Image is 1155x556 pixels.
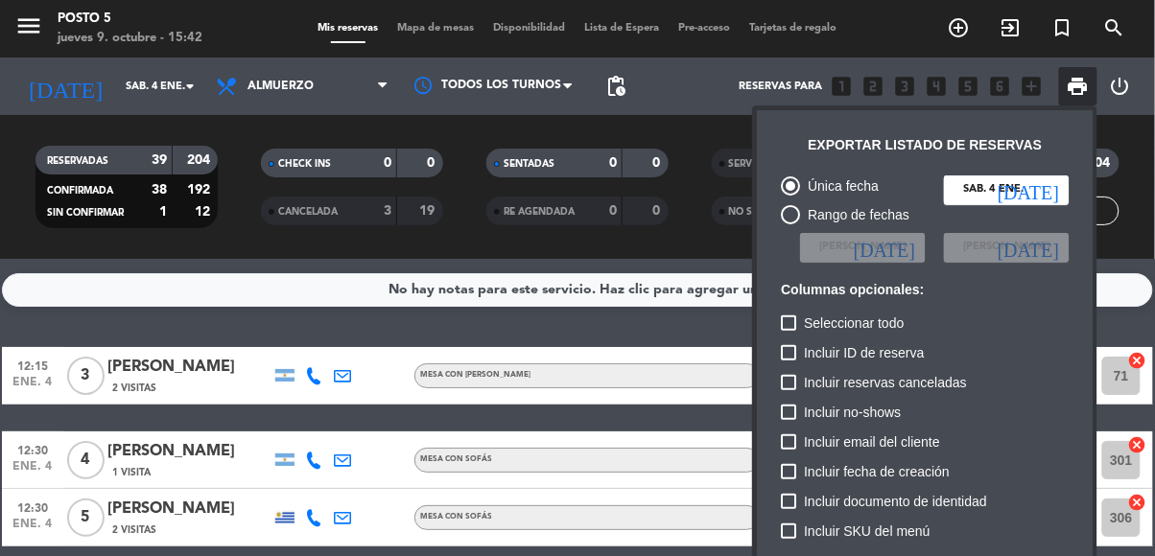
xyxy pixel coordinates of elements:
span: print [1067,75,1090,98]
i: [DATE] [854,238,915,257]
span: Incluir reservas canceladas [804,371,967,394]
span: Incluir documento de identidad [804,490,987,513]
div: Rango de fechas [800,204,909,226]
span: Seleccionar todo [804,312,904,335]
div: Única fecha [800,175,879,197]
span: Incluir fecha de creación [804,460,950,483]
span: Incluir email del cliente [804,430,940,453]
i: [DATE] [998,180,1059,199]
span: Incluir ID de reserva [804,341,924,364]
span: [PERSON_NAME] [963,239,1049,256]
span: [PERSON_NAME] [819,239,906,256]
span: Incluir SKU del menú [804,520,931,543]
span: Incluir no-shows [804,401,901,424]
h6: Columnas opcionales: [781,282,1069,298]
div: Exportar listado de reservas [808,134,1042,156]
i: [DATE] [998,238,1059,257]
